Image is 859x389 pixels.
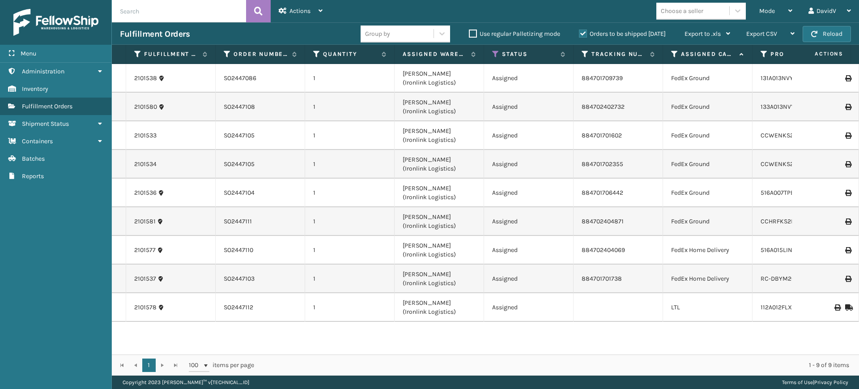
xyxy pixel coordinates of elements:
[845,304,850,311] i: Mark as Shipped
[582,218,624,225] a: 884702404871
[746,30,777,38] span: Export CSV
[663,293,753,322] td: LTL
[484,265,574,293] td: Assigned
[305,293,395,322] td: 1
[13,9,98,36] img: logo
[761,189,794,197] a: 516A007TPE
[365,29,390,38] div: Group by
[663,93,753,121] td: FedEx Ground
[305,121,395,150] td: 1
[845,133,850,139] i: Print Label
[395,207,484,236] td: [PERSON_NAME] (Ironlink Logistics)
[582,246,625,254] a: 884702404069
[216,236,305,265] td: SO2447110
[305,150,395,179] td: 1
[395,93,484,121] td: [PERSON_NAME] (Ironlink Logistics)
[582,132,622,139] a: 884701701602
[134,274,156,283] a: 2101537
[663,265,753,293] td: FedEx Home Delivery
[484,93,574,121] td: Assigned
[582,189,623,197] a: 884701706442
[305,64,395,93] td: 1
[22,137,53,145] span: Containers
[845,104,850,110] i: Print Label
[663,179,753,207] td: FedEx Ground
[216,265,305,293] td: SO2447103
[582,103,625,111] a: 884702402732
[484,293,574,322] td: Assigned
[814,379,848,385] a: Privacy Policy
[234,50,288,58] label: Order Number
[502,50,556,58] label: Status
[216,293,305,322] td: SO2447112
[845,247,850,253] i: Print Label
[123,376,249,389] p: Copyright 2023 [PERSON_NAME]™ v [TECHNICAL_ID]
[395,179,484,207] td: [PERSON_NAME] (Ironlink Logistics)
[845,161,850,167] i: Print Label
[770,50,825,58] label: Product SKU
[469,30,560,38] label: Use regular Palletizing mode
[582,74,623,82] a: 884701709739
[591,50,646,58] label: Tracking Number
[761,275,801,282] a: RC-DBYM2616
[305,236,395,265] td: 1
[484,121,574,150] td: Assigned
[305,179,395,207] td: 1
[782,379,813,385] a: Terms of Use
[134,188,157,197] a: 2101536
[403,50,467,58] label: Assigned Warehouse
[761,160,821,168] a: CCWENKS2M26CFVA
[761,304,792,311] a: 112A012FLX
[216,207,305,236] td: SO2447111
[685,30,721,38] span: Export to .xls
[484,207,574,236] td: Assigned
[834,304,840,311] i: Print BOL
[134,303,157,312] a: 2101578
[663,236,753,265] td: FedEx Home Delivery
[484,179,574,207] td: Assigned
[216,93,305,121] td: SO2447108
[761,132,821,139] a: CCWENKS2M26CFVA
[134,74,157,83] a: 2101538
[761,218,809,225] a: CCHRFKS2BLUVA
[759,7,775,15] span: Mode
[663,207,753,236] td: FedEx Ground
[134,131,157,140] a: 2101533
[484,64,574,93] td: Assigned
[761,103,795,111] a: 133A013NVY
[395,236,484,265] td: [PERSON_NAME] (Ironlink Logistics)
[22,68,64,75] span: Administration
[803,26,851,42] button: Reload
[216,150,305,179] td: SO2447105
[142,359,156,372] a: 1
[22,155,45,162] span: Batches
[395,64,484,93] td: [PERSON_NAME] (Ironlink Logistics)
[845,276,850,282] i: Print Label
[787,47,849,61] span: Actions
[663,150,753,179] td: FedEx Ground
[845,75,850,81] i: Print Label
[484,236,574,265] td: Assigned
[289,7,310,15] span: Actions
[267,361,849,370] div: 1 - 9 of 9 items
[134,217,156,226] a: 2101581
[845,190,850,196] i: Print Label
[663,121,753,150] td: FedEx Ground
[395,293,484,322] td: [PERSON_NAME] (Ironlink Logistics)
[663,64,753,93] td: FedEx Ground
[761,246,792,254] a: 516A015LIN
[120,29,190,39] h3: Fulfillment Orders
[761,74,793,82] a: 131A013NVY
[22,85,48,93] span: Inventory
[681,50,735,58] label: Assigned Carrier Service
[134,160,157,169] a: 2101534
[21,50,36,57] span: Menu
[845,218,850,225] i: Print Label
[22,103,72,110] span: Fulfillment Orders
[579,30,666,38] label: Orders to be shipped [DATE]
[305,207,395,236] td: 1
[216,121,305,150] td: SO2447105
[305,265,395,293] td: 1
[395,265,484,293] td: [PERSON_NAME] (Ironlink Logistics)
[22,172,44,180] span: Reports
